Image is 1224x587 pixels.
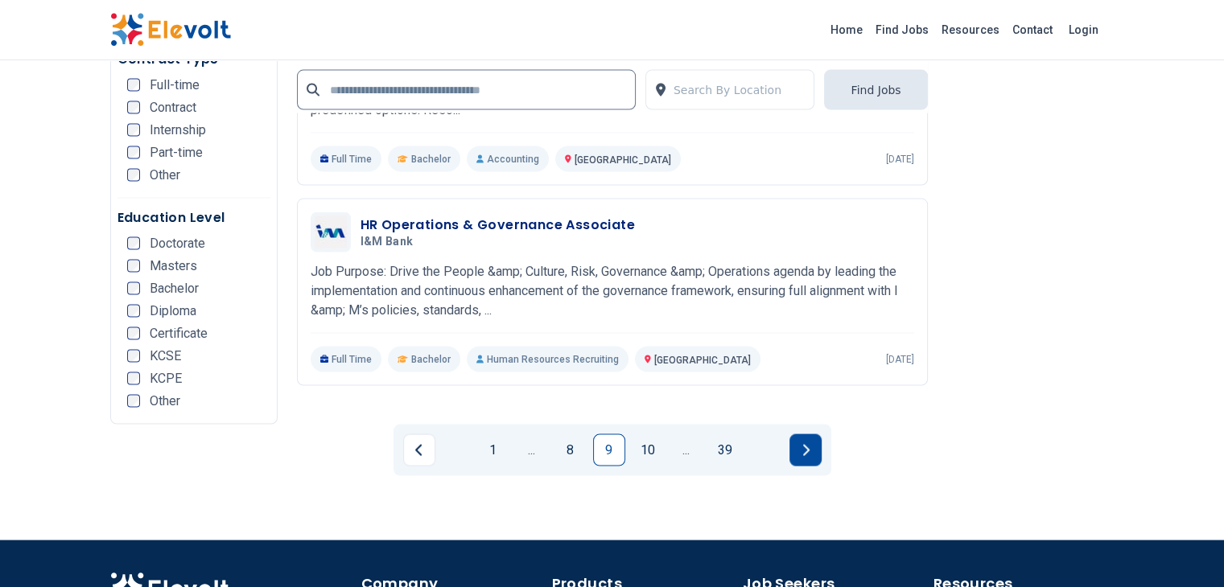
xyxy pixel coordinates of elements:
[315,216,347,248] img: I&M Bank
[127,282,140,295] input: Bachelor
[150,350,181,363] span: KCSE
[554,434,587,466] a: Page 8
[127,350,140,363] input: KCSE
[127,146,140,159] input: Part-time
[824,17,869,43] a: Home
[403,434,435,466] a: Previous page
[516,434,548,466] a: Jump backward
[789,434,822,466] a: Next page
[632,434,664,466] a: Page 10
[361,216,635,235] h3: HR Operations & Governance Associate
[127,395,140,408] input: Other
[150,146,203,159] span: Part-time
[150,169,180,182] span: Other
[311,347,382,372] p: Full Time
[150,124,206,137] span: Internship
[935,17,1006,43] a: Resources
[1006,17,1059,43] a: Contact
[150,79,200,92] span: Full-time
[127,372,140,385] input: KCPE
[127,101,140,114] input: Contract
[411,353,451,366] span: Bachelor
[110,13,231,47] img: Elevolt
[117,208,270,228] h5: Education Level
[150,305,196,318] span: Diploma
[575,154,671,166] span: [GEOGRAPHIC_DATA]
[709,434,741,466] a: Page 39
[311,146,382,172] p: Full Time
[411,153,451,166] span: Bachelor
[886,153,914,166] p: [DATE]
[127,79,140,92] input: Full-time
[593,434,625,466] a: Page 9 is your current page
[361,235,414,249] span: I&M Bank
[127,327,140,340] input: Certificate
[127,260,140,273] input: Masters
[886,353,914,366] p: [DATE]
[1059,14,1108,46] a: Login
[150,395,180,408] span: Other
[150,327,208,340] span: Certificate
[311,262,914,320] p: Job Purpose: Drive the People &amp; Culture, Risk, Governance &amp; Operations agenda by leading ...
[824,70,927,110] button: Find Jobs
[670,434,703,466] a: Jump forward
[477,434,509,466] a: Page 1
[403,434,822,466] ul: Pagination
[127,305,140,318] input: Diploma
[467,146,549,172] p: Accounting
[150,282,199,295] span: Bachelor
[1144,510,1224,587] iframe: Chat Widget
[127,124,140,137] input: Internship
[150,237,205,250] span: Doctorate
[127,237,140,250] input: Doctorate
[150,101,196,114] span: Contract
[869,17,935,43] a: Find Jobs
[654,355,751,366] span: [GEOGRAPHIC_DATA]
[311,212,914,372] a: I&M BankHR Operations & Governance AssociateI&M BankJob Purpose: Drive the People &amp; Culture, ...
[127,169,140,182] input: Other
[150,372,182,385] span: KCPE
[150,260,197,273] span: Masters
[467,347,628,372] p: Human Resources Recruiting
